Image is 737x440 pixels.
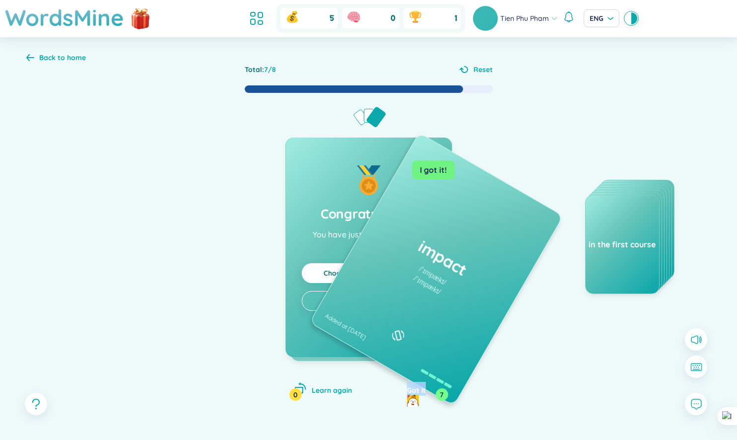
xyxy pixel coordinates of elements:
span: Learn again [312,386,352,395]
span: 5 [330,13,334,24]
div: 7 [436,388,448,401]
img: mochi-search-icon [407,395,419,407]
span: ENG [590,13,613,23]
div: in the first course [586,239,659,250]
span: rotate-right [430,381,444,395]
button: question [25,393,47,415]
span: question [30,398,42,410]
span: rotate-left [294,382,307,394]
img: Good job! [354,165,384,195]
div: 0 [289,388,302,401]
h2: Congratulation! [321,205,416,223]
span: Reset [473,64,493,75]
span: 0 [391,13,396,24]
div: /ˈɪmpækt/ [417,264,448,288]
span: Total : [245,65,264,74]
a: avatar [473,6,500,31]
button: Choose other vocabularies [302,263,436,283]
a: Choose other vocabularies [324,268,414,279]
img: avatar [473,6,498,31]
span: Tien Phu Pham [500,13,549,24]
div: Added at [DATE] [323,312,367,342]
button: Reset [460,64,493,75]
p: You have just learned 7 words! [313,229,424,239]
h1: impact [374,212,511,304]
img: flashSalesIcon.a7f4f837.png [131,3,150,33]
span: 7 / 8 [264,65,276,74]
span: Got it [407,386,426,395]
div: Back to home [39,52,86,63]
span: 1 [455,13,457,24]
a: Back to home [26,54,86,63]
button: Practice all [302,291,436,311]
div: /ˈɪmpækt/ [411,273,443,297]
